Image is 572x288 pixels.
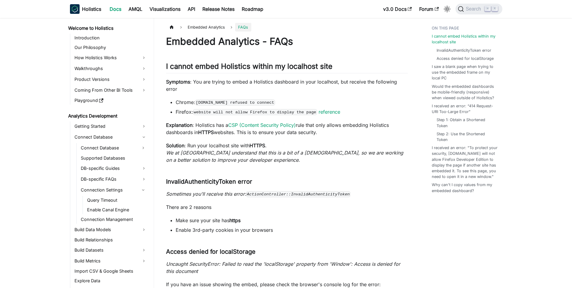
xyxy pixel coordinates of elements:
a: Roadmap [238,4,267,14]
p: : Run your localhost site with . [166,142,408,164]
kbd: ⌘ [485,6,491,11]
a: I saw a blank page when trying to use the embedded frame on my local PC [432,64,499,81]
nav: Breadcrumbs [166,23,408,32]
a: Getting Started [73,121,149,131]
a: AMQL [125,4,146,14]
strong: Explanation [166,122,192,128]
span: Search [464,6,485,12]
a: Step 1: Obtain a Shortened Token [437,117,496,128]
a: DB-specific FAQs [79,174,149,184]
li: Firefox: [176,108,408,115]
a: DB-specific Guides [79,164,149,173]
a: Connect Database [79,143,138,153]
h2: I cannot embed Holistics within my localhost site [166,62,408,73]
b: Holistics [82,5,101,13]
a: Analytics Development [66,112,149,120]
a: Connect Database [73,132,149,142]
a: Explore Data [73,277,149,285]
a: Import CSV & Google Sheets [73,267,149,275]
a: Connection Settings [79,185,138,195]
p: There are 2 reasons [166,204,408,211]
kbd: K [492,6,498,11]
a: CSP (Content Security Policy) [228,122,296,128]
button: Switch between dark and light mode (currently light mode) [442,4,452,14]
span: FAQs [235,23,251,32]
a: Release Notes [199,4,238,14]
p: : Holistics has a rule that only allows embedding Holistics dashboards in websites. This is to en... [166,121,408,136]
button: Search (Command+K) [455,4,502,14]
strong: HTTPS [250,142,265,149]
a: Coming From Other BI Tools [73,85,149,95]
li: Enable 3rd-party cookies in your browsers [176,226,408,234]
p: : You are trying to embed a Holistics dashboard in your localhost, but receive the following error [166,78,408,93]
em: Uncaught SecurityError: Failed to read the 'localStorage' property from 'Window': Access is denie... [166,261,400,274]
a: Build Datasets [73,245,149,255]
a: Would the embedded dashboards be mobile-friendly (responsive) when viewed outside of Holistics? [432,84,499,101]
h3: InvalidAuthenticityToken error [166,178,408,185]
strong: Symptoms [166,79,190,85]
a: How Holistics Works [73,53,149,63]
p: If you have an issue showing the embed, please check the browser's console log for the error: [166,281,408,288]
a: Supported Databases [79,154,149,162]
a: Build Metrics [73,256,149,266]
code: website will not allow Firefox to display the page [193,109,317,115]
code: [DOMAIN_NAME] refused to connect [195,100,275,106]
a: Enable Canal Engine [85,206,149,214]
a: HolisticsHolistics [70,4,101,14]
a: Our Philosophy [73,43,149,52]
li: Chrome: [176,99,408,106]
strong: https [229,217,241,223]
a: API [184,4,199,14]
a: Visualizations [146,4,184,14]
a: I cannot embed Holistics within my localhost site [432,33,499,45]
strong: HTTPS [198,129,214,135]
a: Query Timeout [85,196,149,204]
a: Build Relationships [73,236,149,244]
a: Docs [106,4,125,14]
a: Access denied for localStorage [437,56,494,61]
a: Product Versions [73,75,149,84]
h1: Embedded Analytics - FAQs [166,35,408,47]
a: Walkthroughs [73,64,149,73]
nav: Docs sidebar [64,18,154,288]
a: Welcome to Holistics [66,24,149,32]
a: Forum [416,4,442,14]
button: Expand sidebar category 'Connect Database' [138,143,149,153]
span: Embedded Analytics [185,23,228,32]
a: Build Data Models [73,225,149,234]
a: Why can't I copy values from my embedded dashboard? [432,182,499,193]
a: InvalidAuthenticityToken error [437,47,491,53]
h3: Access denied for localStorage [166,248,408,256]
img: Holistics [70,4,80,14]
code: ActionController::InvalidAuthenticityToken [246,191,351,197]
a: v3.0 Docs [380,4,416,14]
a: reference [319,109,340,115]
a: Playground [73,96,149,105]
em: Sometimes you'll receive this error: [166,191,351,197]
a: Introduction [73,34,149,42]
a: I received an error: "To protect your security, [DOMAIN_NAME] will not allow Firefox Developer Ed... [432,145,499,179]
a: Home page [166,23,177,32]
strong: Solution [166,142,184,149]
li: Make sure your site has [176,217,408,224]
button: Collapse sidebar category 'Connection Settings' [138,185,149,195]
a: Step 2: Use the Shortened Token [437,131,496,142]
a: I received an error: “414 Request-URI Too-Large Error” [432,103,499,115]
a: Connection Management [79,215,149,224]
em: We at [GEOGRAPHIC_DATA] understand that this is a bit of a [DEMOGRAPHIC_DATA], so we are working ... [166,150,403,163]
